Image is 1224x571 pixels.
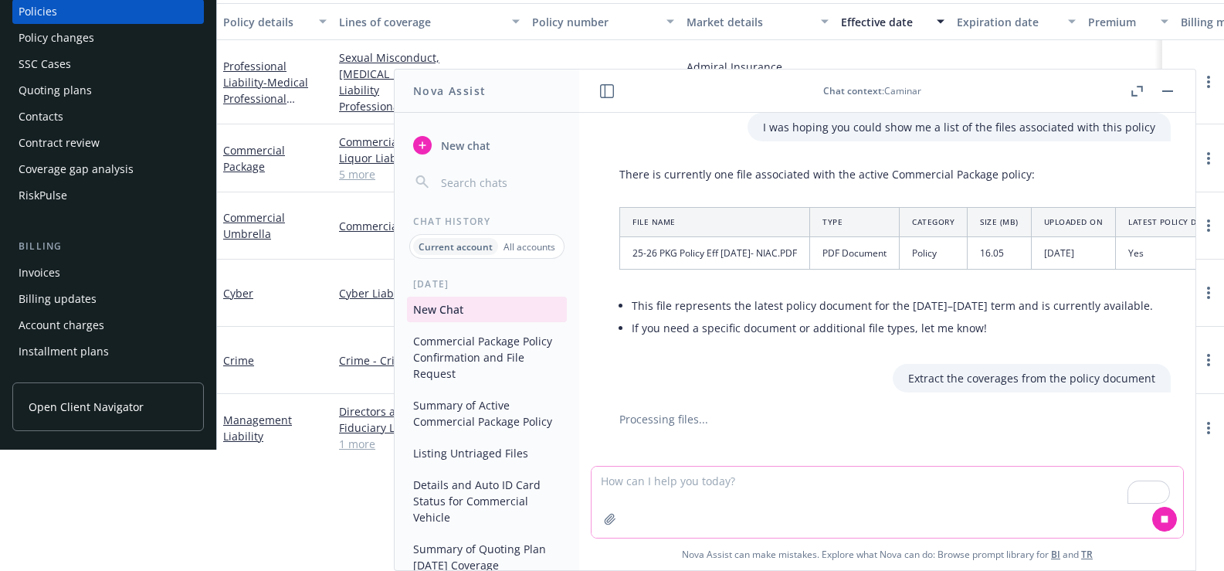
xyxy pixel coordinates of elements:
[504,240,555,253] p: All accounts
[395,277,579,291] div: [DATE]
[339,150,520,166] a: Liquor Liability
[339,14,503,30] div: Lines of coverage
[19,104,63,129] div: Contacts
[1081,548,1093,561] a: TR
[339,403,520,420] a: Directors and Officers
[223,353,254,368] a: Crime
[900,208,968,237] th: Category
[438,138,490,154] span: New chat
[12,313,204,338] a: Account charges
[12,52,204,76] a: SSC Cases
[339,218,520,234] a: Commercial Umbrella
[632,317,1222,339] li: If you need a specific document or additional file types, let me know!
[19,287,97,311] div: Billing updates
[680,3,835,40] button: Market details
[12,78,204,103] a: Quoting plans
[19,260,60,285] div: Invoices
[407,297,567,322] button: New Chat
[407,131,567,159] button: New chat
[407,472,567,530] button: Details and Auto ID Card Status for Commercial Vehicle
[19,25,94,50] div: Policy changes
[339,352,520,369] a: Crime - Crime Bond
[900,237,968,270] td: Policy
[1199,284,1218,302] a: more
[19,339,109,364] div: Installment plans
[339,49,520,98] a: Sexual Misconduct, [MEDICAL_DATA], and Molestation Liability
[339,98,520,114] a: Professional Liability - Medical
[19,131,100,155] div: Contract review
[12,239,204,254] div: Billing
[1116,237,1222,270] td: Yes
[687,59,829,91] div: Admiral Insurance Company, Admiral Insurance Group ([PERSON_NAME] Corporation), CRC Group
[687,14,812,30] div: Market details
[1199,216,1218,235] a: more
[532,14,657,30] div: Policy number
[19,313,104,338] div: Account charges
[19,52,71,76] div: SSC Cases
[1199,419,1218,437] a: more
[12,339,204,364] a: Installment plans
[1031,237,1116,270] td: [DATE]
[835,3,951,40] button: Effective date
[438,172,561,193] input: Search chats
[12,157,204,182] a: Coverage gap analysis
[951,3,1082,40] button: Expiration date
[12,260,204,285] a: Invoices
[616,84,1127,97] div: : Caminar
[19,183,67,208] div: RiskPulse
[1199,149,1218,168] a: more
[1116,208,1222,237] th: Latest Policy Doc
[620,237,810,270] td: 25-26 PKG Policy Eff [DATE]- NIAC.PDF
[1199,351,1218,369] a: more
[223,75,308,122] span: - Medical Professional Liability
[1031,208,1116,237] th: Uploaded On
[19,157,134,182] div: Coverage gap analysis
[12,131,204,155] a: Contract review
[217,3,333,40] button: Policy details
[223,210,285,241] a: Commercial Umbrella
[419,240,493,253] p: Current account
[339,166,520,182] a: 5 more
[1082,3,1175,40] button: Premium
[620,208,810,237] th: File Name
[526,3,680,40] button: Policy number
[841,14,927,30] div: Effective date
[223,14,310,30] div: Policy details
[223,143,285,174] a: Commercial Package
[12,183,204,208] a: RiskPulse
[339,420,520,436] a: Fiduciary Liability
[12,287,204,311] a: Billing updates
[395,215,579,228] div: Chat History
[968,208,1032,237] th: Size (MB)
[29,399,144,415] span: Open Client Navigator
[413,83,486,99] h1: Nova Assist
[407,440,567,466] button: Listing Untriaged Files
[12,25,204,50] a: Policy changes
[619,166,1222,182] p: There is currently one file associated with the active Commercial Package policy:
[604,411,1171,427] div: Processing files...
[339,134,520,150] a: Commercial Property
[585,539,1189,570] span: Nova Assist can make mistakes. Explore what Nova can do: Browse prompt library for and
[223,413,292,444] a: Management Liability
[908,370,1155,386] p: Extract the coverages from the policy document
[19,78,92,103] div: Quoting plans
[763,119,1155,135] p: I was hoping you could show me a list of the files associated with this policy
[823,84,882,97] span: Chat context
[223,286,253,301] a: Cyber
[339,285,520,301] a: Cyber Liability
[592,467,1183,538] textarea: To enrich screen reader interactions, please activate Accessibility in Grammarly extension settings
[407,393,567,434] button: Summary of Active Commercial Package Policy
[407,328,567,386] button: Commercial Package Policy Confirmation and File Request
[1051,548,1060,561] a: BI
[810,237,900,270] td: PDF Document
[333,3,526,40] button: Lines of coverage
[957,14,1059,30] div: Expiration date
[810,208,900,237] th: Type
[1088,14,1151,30] div: Premium
[12,104,204,129] a: Contacts
[632,294,1222,317] li: This file represents the latest policy document for the [DATE]–[DATE] term and is currently avail...
[1199,73,1218,91] a: more
[339,436,520,452] a: 1 more
[223,59,308,122] a: Professional Liability
[968,237,1032,270] td: 16.05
